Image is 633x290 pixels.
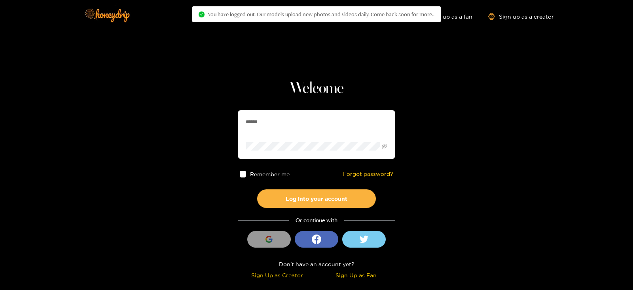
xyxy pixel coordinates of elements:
a: Sign up as a creator [488,13,554,20]
span: check-circle [199,11,205,17]
span: eye-invisible [382,144,387,149]
a: Forgot password? [343,171,393,177]
h1: Welcome [238,79,395,98]
div: Or continue with [238,216,395,225]
span: You have logged out. Our models upload new photos and videos daily. Come back soon for more.. [208,11,434,17]
div: Sign Up as Fan [318,271,393,280]
span: Remember me [250,171,290,177]
div: Don't have an account yet? [238,259,395,269]
div: Sign Up as Creator [240,271,315,280]
a: Sign up as a fan [418,13,472,20]
button: Log into your account [257,189,376,208]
